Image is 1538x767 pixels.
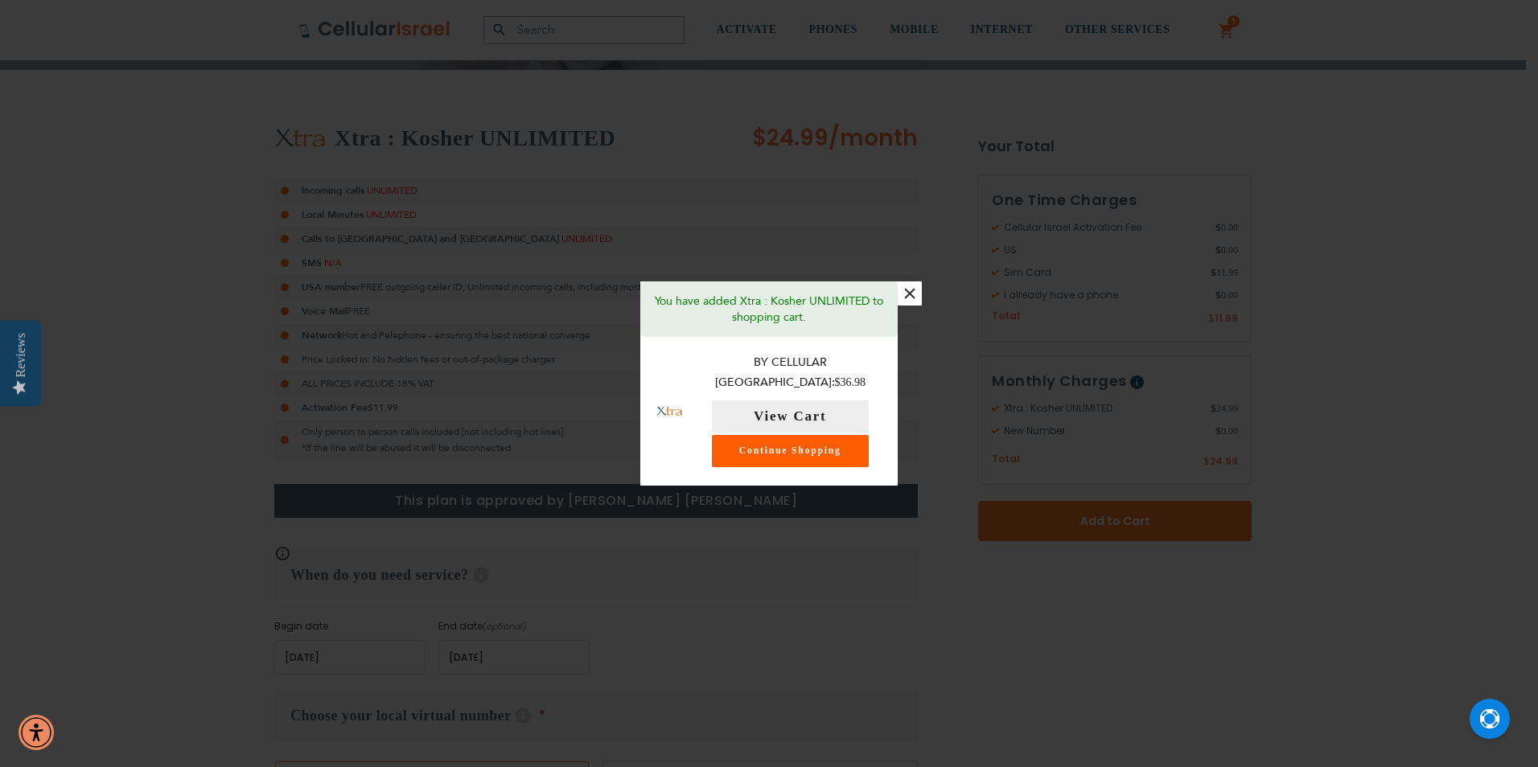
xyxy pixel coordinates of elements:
span: $36.98 [835,376,866,388]
div: Accessibility Menu [19,715,54,750]
p: You have added Xtra : Kosher UNLIMITED to shopping cart. [652,293,886,326]
button: View Cart [712,400,869,433]
a: Continue Shopping [712,435,869,467]
button: × [898,281,922,306]
div: Reviews [14,333,28,377]
p: By Cellular [GEOGRAPHIC_DATA]: [699,353,882,392]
